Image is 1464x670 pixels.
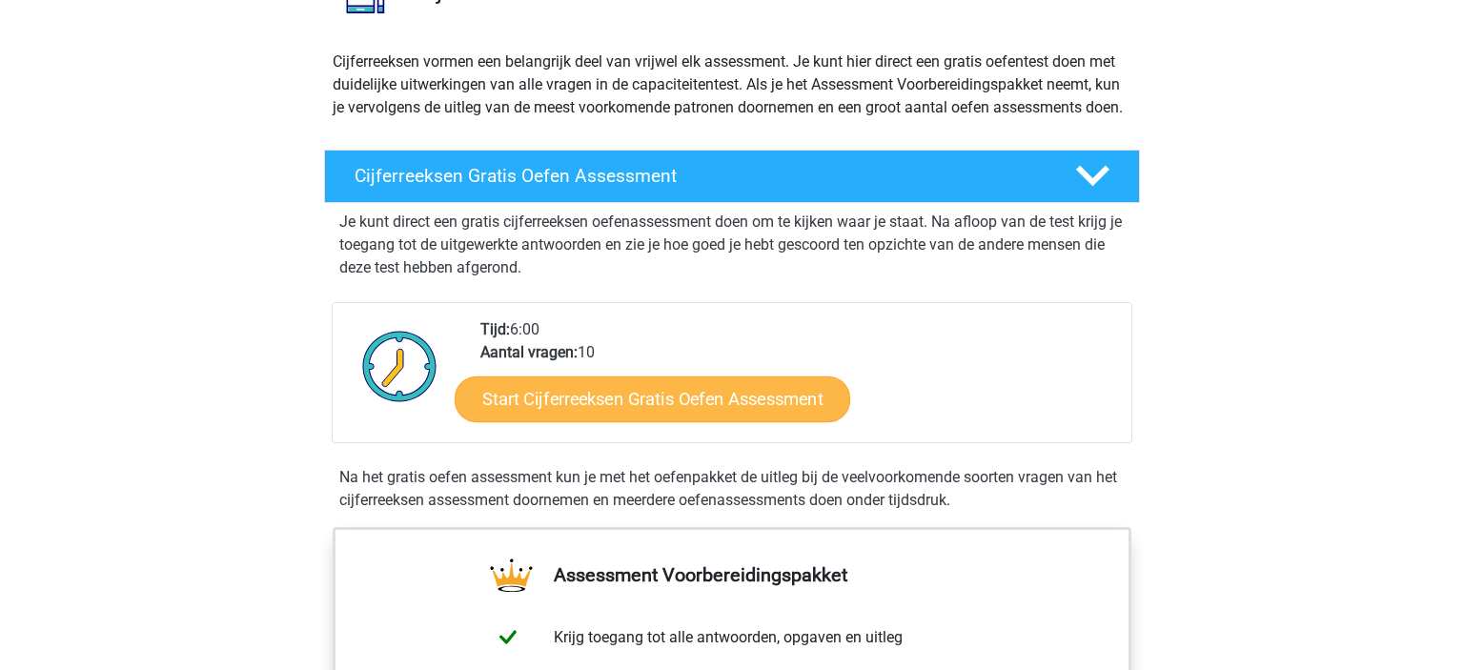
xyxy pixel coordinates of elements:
[332,466,1132,512] div: Na het gratis oefen assessment kun je met het oefenpakket de uitleg bij de veelvoorkomende soorte...
[466,318,1130,442] div: 6:00 10
[333,51,1131,119] p: Cijferreeksen vormen een belangrijk deel van vrijwel elk assessment. Je kunt hier direct een grat...
[355,165,1045,187] h4: Cijferreeksen Gratis Oefen Assessment
[316,150,1148,203] a: Cijferreeksen Gratis Oefen Assessment
[339,211,1125,279] p: Je kunt direct een gratis cijferreeksen oefenassessment doen om te kijken waar je staat. Na afloo...
[455,376,850,421] a: Start Cijferreeksen Gratis Oefen Assessment
[480,343,578,361] b: Aantal vragen:
[480,320,510,338] b: Tijd:
[352,318,448,414] img: Klok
